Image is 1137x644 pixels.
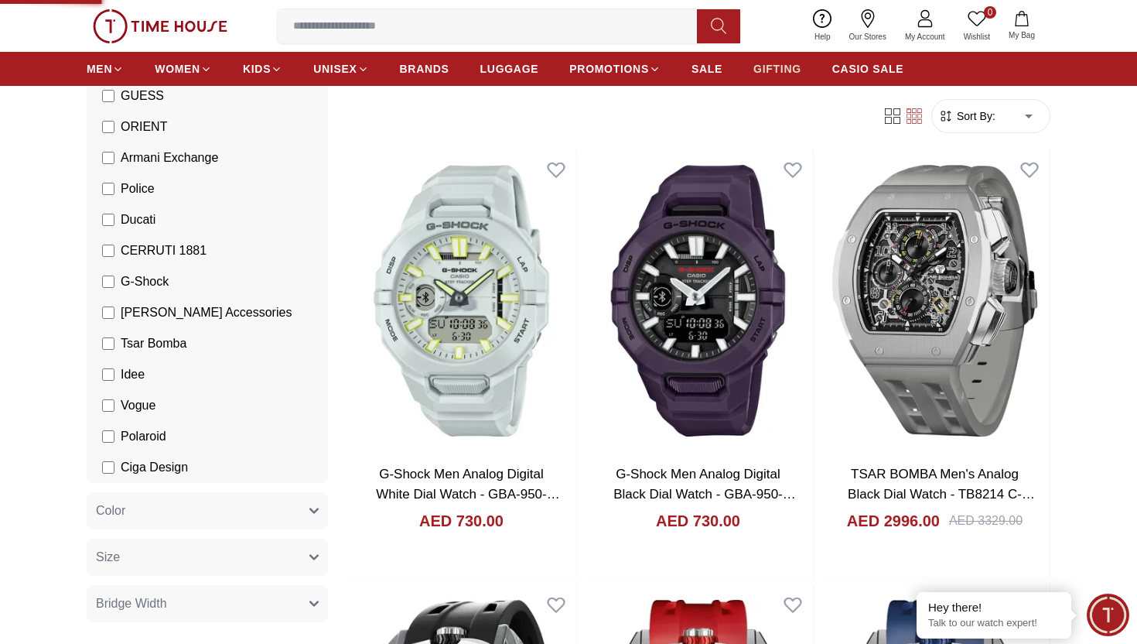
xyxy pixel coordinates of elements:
[121,334,186,353] span: Tsar Bomba
[121,180,155,198] span: Police
[840,6,896,46] a: Our Stores
[87,539,328,576] button: Size
[949,512,1023,530] div: AED 3329.00
[656,510,740,532] h4: AED 730.00
[313,55,368,83] a: UNISEX
[954,6,999,46] a: 0Wishlist
[583,149,813,452] img: G-Shock Men Analog Digital Black Dial Watch - GBA-950-2ADR
[958,31,996,43] span: Wishlist
[984,6,996,19] span: 0
[121,118,167,136] span: ORIENT
[87,61,112,77] span: MEN
[121,241,207,260] span: CERRUTI 1881
[102,152,114,164] input: Armani Exchange
[999,8,1044,44] button: My Bag
[102,183,114,195] input: Police
[87,585,328,622] button: Bridge Width
[155,55,212,83] a: WOMEN
[96,502,125,520] span: Color
[87,55,124,83] a: MEN
[121,365,145,384] span: Idee
[347,149,576,452] img: G-Shock Men Analog Digital White Dial Watch - GBA-950-7ADR
[613,467,796,521] a: G-Shock Men Analog Digital Black Dial Watch - GBA-950-2ADR
[102,90,114,102] input: GUESS
[121,303,292,322] span: [PERSON_NAME] Accessories
[376,467,559,521] a: G-Shock Men Analog Digital White Dial Watch - GBA-950-7ADR
[243,55,282,83] a: KIDS
[843,31,893,43] span: Our Stores
[938,108,995,124] button: Sort By:
[102,307,114,319] input: [PERSON_NAME] Accessories
[480,55,539,83] a: LUGGAGE
[805,6,840,46] a: Help
[121,211,155,229] span: Ducati
[569,55,661,83] a: PROMOTIONS
[928,600,1060,615] div: Hey there!
[832,61,904,77] span: CASIO SALE
[569,61,649,77] span: PROMOTIONS
[121,458,188,477] span: Ciga Design
[753,55,801,83] a: GIFTING
[102,121,114,133] input: ORIENT
[419,510,504,532] h4: AED 730.00
[313,61,357,77] span: UNISEX
[954,108,995,124] span: Sort By:
[243,61,271,77] span: KIDS
[102,214,114,226] input: Ducati
[102,430,114,443] input: Polaroid
[400,55,449,83] a: BRANDS
[847,510,940,532] h4: AED 2996.00
[808,31,837,43] span: Help
[832,55,904,83] a: CASIO SALE
[102,399,114,412] input: Vogue
[480,61,539,77] span: LUGGAGE
[1087,594,1129,636] div: Chat Widget
[87,492,328,529] button: Color
[102,368,114,381] input: Idee
[121,396,155,415] span: Vogue
[102,276,114,288] input: G-Shock
[121,427,166,446] span: Polaroid
[102,461,114,474] input: Ciga Design
[753,61,801,77] span: GIFTING
[691,61,722,77] span: SALE
[102,337,114,350] input: Tsar Bomba
[96,548,120,567] span: Size
[691,55,722,83] a: SALE
[121,272,169,291] span: G-Shock
[93,9,227,43] img: ...
[848,467,1035,521] a: TSAR BOMBA Men's Analog Black Dial Watch - TB8214 C-Grey
[928,617,1060,630] p: Talk to our watch expert!
[400,61,449,77] span: BRANDS
[121,87,164,105] span: GUESS
[102,245,114,257] input: CERRUTI 1881
[1002,29,1041,41] span: My Bag
[155,61,200,77] span: WOMEN
[899,31,951,43] span: My Account
[820,149,1050,452] img: TSAR BOMBA Men's Analog Black Dial Watch - TB8214 C-Grey
[96,594,167,613] span: Bridge Width
[121,149,218,167] span: Armani Exchange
